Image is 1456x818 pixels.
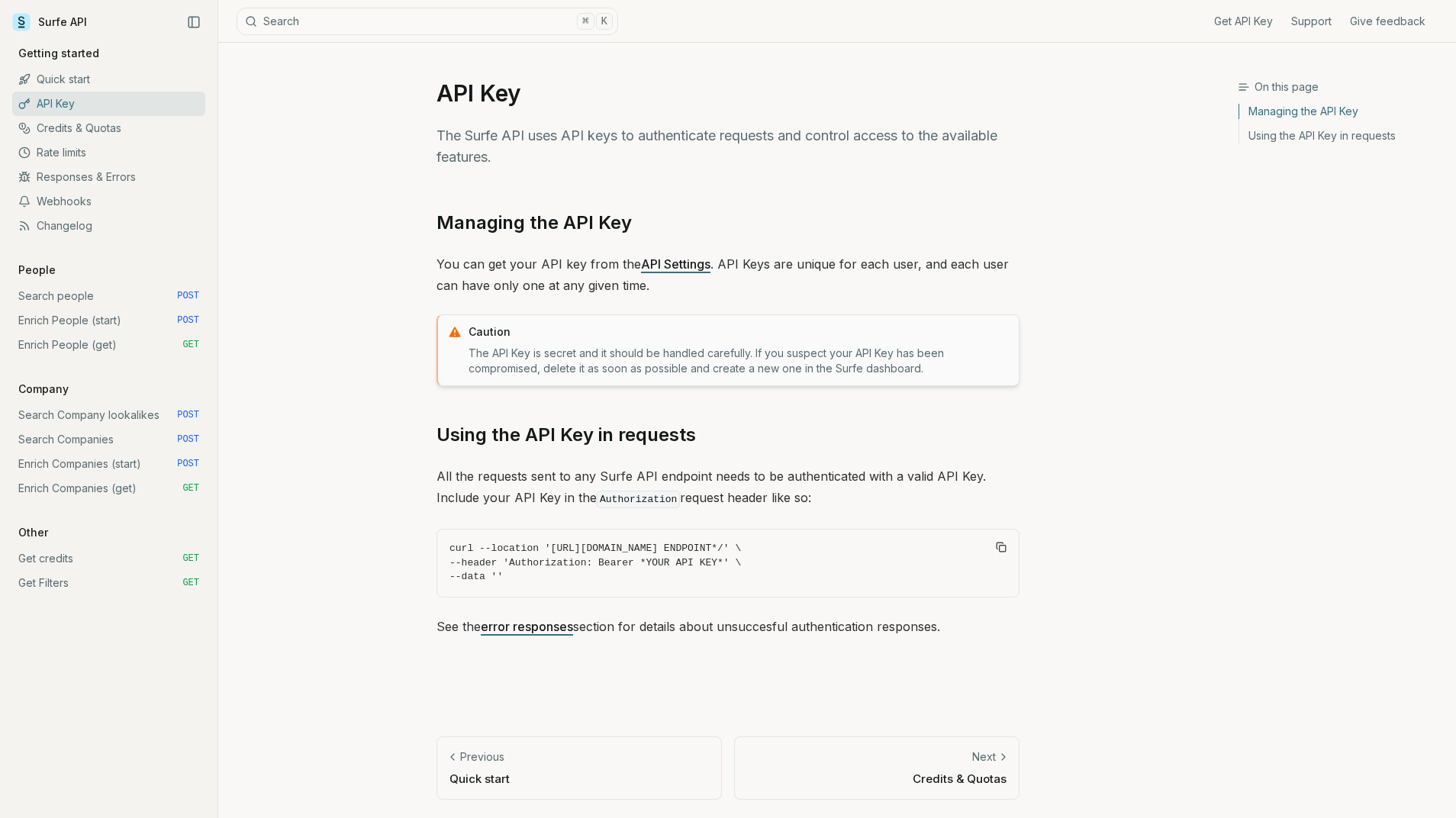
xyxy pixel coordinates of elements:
button: Search⌘K [237,8,618,35]
span: GET [182,552,199,565]
a: error responses [481,619,573,634]
a: Get credits GET [12,546,205,571]
code: Authorization [597,491,680,508]
span: POST [177,458,199,470]
button: Copy Text [990,536,1013,559]
a: Enrich People (start) POST [12,308,205,333]
span: POST [177,314,199,327]
a: Surfe API [12,11,87,34]
a: API Settings [641,256,710,272]
button: Collapse Sidebar [182,11,205,34]
h3: On this page [1238,79,1444,95]
p: Quick start [449,771,709,787]
a: Rate limits [12,140,205,165]
a: Enrich Companies (get) GET [12,476,205,501]
a: Responses & Errors [12,165,205,189]
a: Enrich People (get) GET [12,333,205,357]
a: Support [1291,14,1332,29]
span: POST [177,409,199,421]
span: GET [182,577,199,589]
span: GET [182,339,199,351]
p: The API Key is secret and it should be handled carefully. If you suspect your API Key has been co... [469,346,1010,376]
span: GET [182,482,199,494]
a: PreviousQuick start [436,736,722,800]
a: Managing the API Key [436,211,632,235]
a: Managing the API Key [1239,104,1444,124]
p: Caution [469,324,1010,340]
a: Give feedback [1350,14,1425,29]
p: Credits & Quotas [747,771,1007,787]
p: Company [12,382,75,397]
p: Previous [460,749,504,765]
a: Quick start [12,67,205,92]
a: NextCredits & Quotas [734,736,1020,800]
kbd: K [596,13,613,30]
a: Credits & Quotas [12,116,205,140]
p: Getting started [12,46,105,61]
span: POST [177,433,199,446]
a: Search Company lookalikes POST [12,403,205,427]
p: You can get your API key from the . API Keys are unique for each user, and each user can have onl... [436,253,1020,296]
a: API Key [12,92,205,116]
a: Changelog [12,214,205,238]
a: Webhooks [12,189,205,214]
p: All the requests sent to any Surfe API endpoint needs to be authenticated with a valid API Key. I... [436,465,1020,510]
a: Get API Key [1214,14,1273,29]
span: POST [177,290,199,302]
a: Using the API Key in requests [436,423,696,447]
p: Next [972,749,996,765]
h1: API Key [436,79,1020,107]
a: Search people POST [12,284,205,308]
a: Get Filters GET [12,571,205,595]
code: curl --location '[URL][DOMAIN_NAME] ENDPOINT*/' \ --header 'Authorization: Bearer *YOUR API KEY*'... [449,542,1007,585]
a: Enrich Companies (start) POST [12,452,205,476]
p: Other [12,525,54,540]
kbd: ⌘ [577,13,594,30]
p: The Surfe API uses API keys to authenticate requests and control access to the available features. [436,125,1020,168]
p: People [12,262,62,278]
p: See the section for details about unsuccesful authentication responses. [436,616,1020,637]
a: Search Companies POST [12,427,205,452]
a: Using the API Key in requests [1239,124,1444,143]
